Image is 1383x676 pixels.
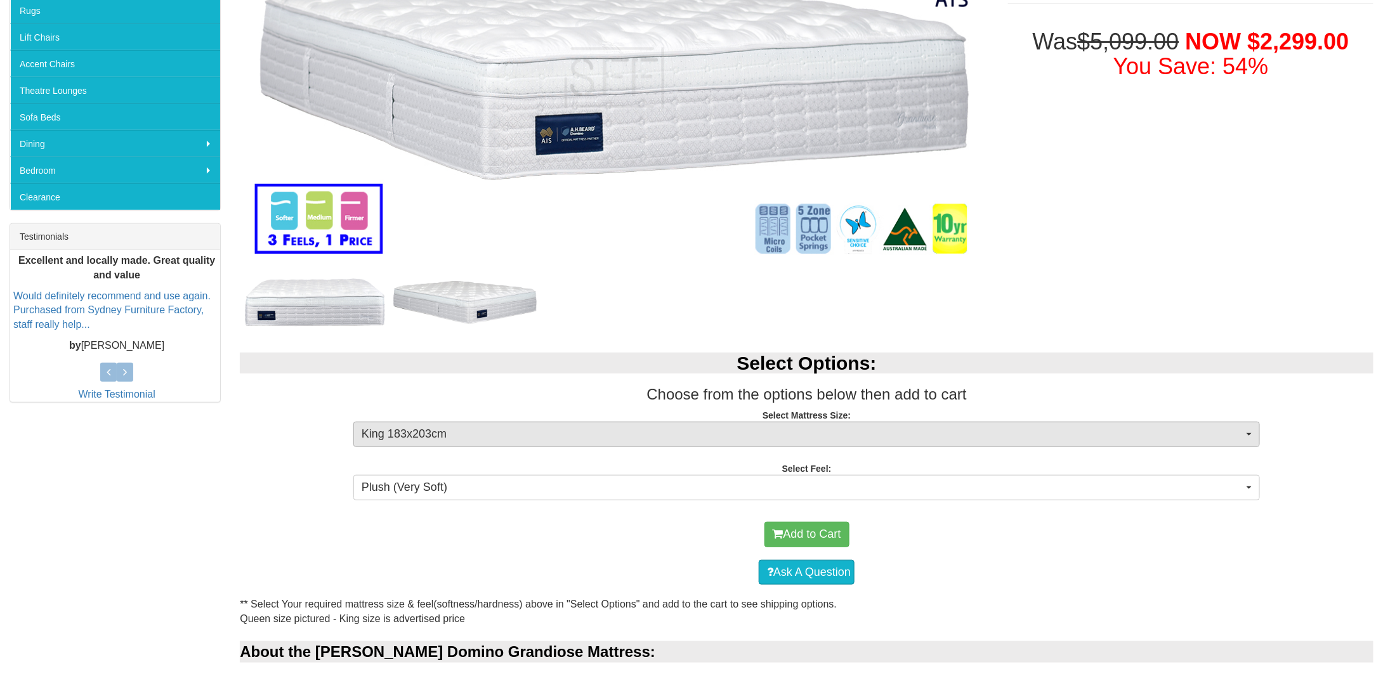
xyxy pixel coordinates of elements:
[10,103,220,130] a: Sofa Beds
[240,641,1373,663] div: About the [PERSON_NAME] Domino Grandiose Mattress:
[10,23,220,50] a: Lift Chairs
[353,475,1260,500] button: Plush (Very Soft)
[1077,29,1179,55] del: $5,099.00
[13,339,220,354] p: [PERSON_NAME]
[764,522,849,547] button: Add to Cart
[362,479,1243,496] span: Plush (Very Soft)
[79,389,155,400] a: Write Testimonial
[240,386,1373,403] h3: Choose from the options below then add to cart
[13,290,211,330] a: Would definitely recommend and use again. Purchased from Sydney Furniture Factory, staff really h...
[18,255,215,280] b: Excellent and locally made. Great quality and value
[1113,53,1269,79] font: You Save: 54%
[763,410,851,420] strong: Select Mattress Size:
[10,183,220,210] a: Clearance
[1008,29,1373,79] h1: Was
[353,422,1260,447] button: King 183x203cm
[737,353,877,374] b: Select Options:
[10,224,220,250] div: Testimonials
[10,77,220,103] a: Theatre Lounges
[69,341,81,351] b: by
[10,130,220,157] a: Dining
[782,464,832,474] strong: Select Feel:
[362,426,1243,443] span: King 183x203cm
[759,560,855,585] a: Ask A Question
[1186,29,1349,55] span: NOW $2,299.00
[10,50,220,77] a: Accent Chairs
[10,157,220,183] a: Bedroom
